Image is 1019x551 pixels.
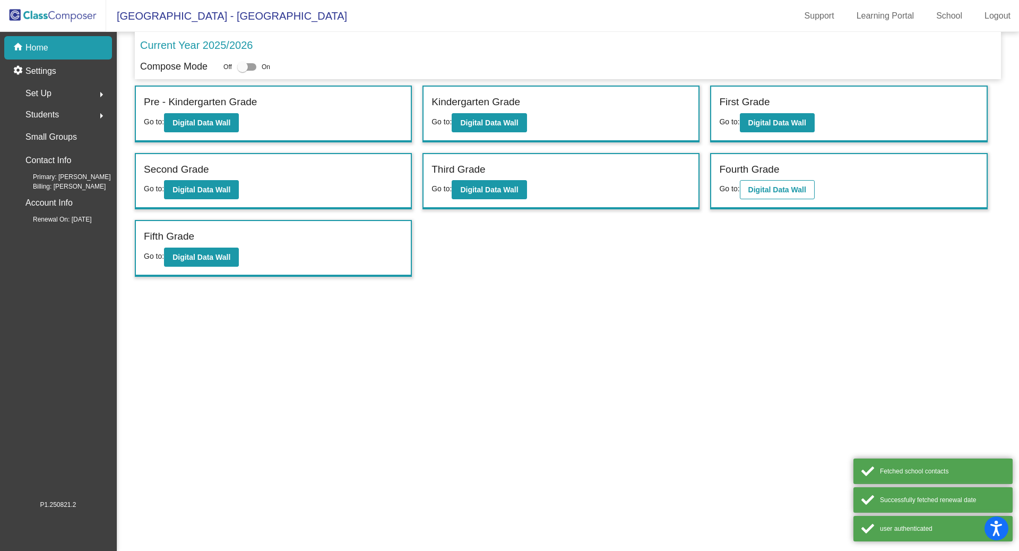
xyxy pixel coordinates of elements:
div: Fetched school contacts [880,467,1005,476]
label: Fourth Grade [719,162,779,177]
mat-icon: home [13,41,25,54]
b: Digital Data Wall [748,118,806,127]
b: Digital Data Wall [172,253,230,261]
b: Digital Data Wall [460,185,518,194]
span: Go to: [144,252,164,260]
a: Support [796,7,843,24]
div: user authenticated [880,524,1005,533]
a: Learning Portal [848,7,923,24]
label: Kindergarten Grade [431,95,520,110]
a: Logout [976,7,1019,24]
span: Primary: [PERSON_NAME] [16,172,111,182]
b: Digital Data Wall [460,118,518,127]
span: On [262,62,270,72]
mat-icon: settings [13,65,25,78]
span: Go to: [431,184,452,193]
div: Successfully fetched renewal date [880,495,1005,505]
button: Digital Data Wall [740,180,815,199]
p: Account Info [25,196,73,210]
p: Small Groups [25,130,77,145]
button: Digital Data Wall [164,180,239,199]
label: First Grade [719,95,770,110]
span: Go to: [431,117,452,126]
span: Renewal On: [DATE] [16,215,91,224]
span: Go to: [719,184,739,193]
span: [GEOGRAPHIC_DATA] - [GEOGRAPHIC_DATA] [106,7,347,24]
label: Fifth Grade [144,229,194,244]
button: Digital Data Wall [452,180,526,199]
label: Pre - Kindergarten Grade [144,95,257,110]
button: Digital Data Wall [164,248,239,267]
b: Digital Data Wall [172,118,230,127]
p: Current Year 2025/2026 [140,37,253,53]
span: Off [223,62,232,72]
a: School [928,7,971,24]
p: Compose Mode [140,60,208,74]
mat-icon: arrow_right [95,109,108,122]
span: Billing: [PERSON_NAME] [16,182,106,191]
button: Digital Data Wall [164,113,239,132]
p: Home [25,41,48,54]
span: Go to: [144,184,164,193]
span: Set Up [25,86,51,101]
span: Go to: [719,117,739,126]
span: Students [25,107,59,122]
p: Settings [25,65,56,78]
span: Go to: [144,117,164,126]
b: Digital Data Wall [748,185,806,194]
b: Digital Data Wall [172,185,230,194]
button: Digital Data Wall [740,113,815,132]
p: Contact Info [25,153,71,168]
button: Digital Data Wall [452,113,526,132]
label: Second Grade [144,162,209,177]
label: Third Grade [431,162,485,177]
mat-icon: arrow_right [95,88,108,101]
